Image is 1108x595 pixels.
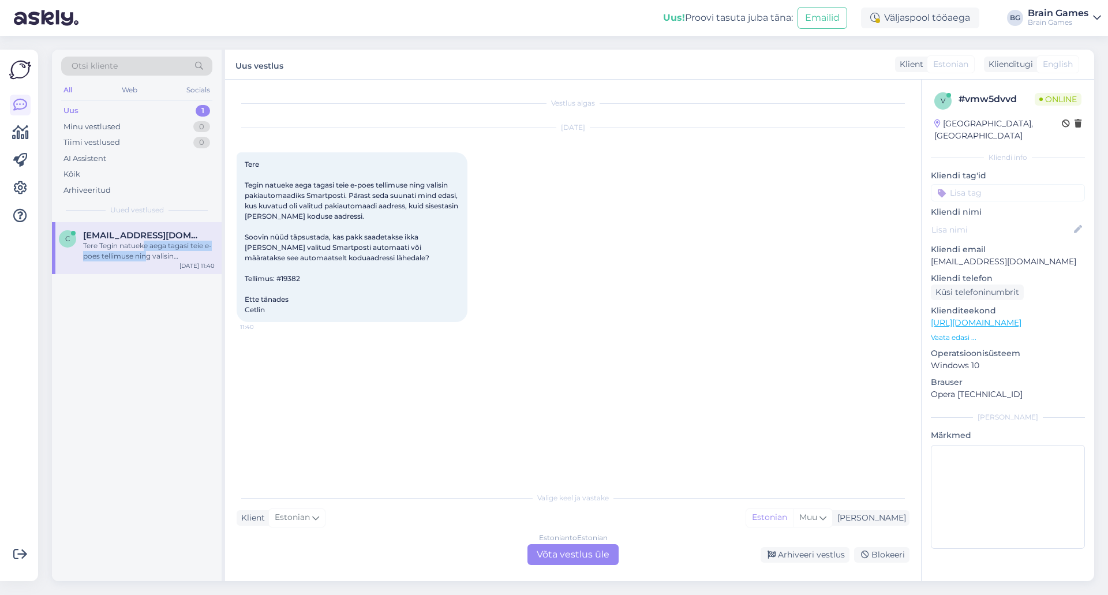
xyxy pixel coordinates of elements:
div: 1 [196,105,210,117]
div: Web [119,83,140,98]
span: Tere Tegin natueke aega tagasi teie e-poes tellimuse ning valisin pakiautomaadiks Smartposti. Pär... [245,160,460,314]
div: [PERSON_NAME] [833,512,906,524]
div: Küsi telefoninumbrit [931,285,1024,300]
span: Otsi kliente [72,60,118,72]
img: Askly Logo [9,59,31,81]
span: Estonian [275,511,310,524]
div: Brain Games [1028,18,1088,27]
div: 0 [193,121,210,133]
div: AI Assistent [63,153,106,164]
div: Arhiveeritud [63,185,111,196]
span: Muu [799,512,817,522]
div: All [61,83,74,98]
div: BG [1007,10,1023,26]
div: Socials [184,83,212,98]
p: Operatsioonisüsteem [931,347,1085,360]
div: [DATE] [237,122,909,133]
span: C [65,234,70,243]
div: [PERSON_NAME] [931,412,1085,422]
div: Tiimi vestlused [63,137,120,148]
div: Tere Tegin natueke aega tagasi teie e-poes tellimuse ning valisin pakiautomaadiks Smartposti. Pär... [83,241,215,261]
p: Kliendi tag'id [931,170,1085,182]
span: Online [1035,93,1081,106]
div: Estonian to Estonian [539,533,608,543]
span: v [941,96,945,105]
div: Klient [895,58,923,70]
p: Kliendi email [931,244,1085,256]
p: Kliendi nimi [931,206,1085,218]
div: Võta vestlus üle [527,544,619,565]
div: # vmw5dvvd [959,92,1035,106]
div: Uus [63,105,78,117]
button: Emailid [798,7,847,29]
p: Vaata edasi ... [931,332,1085,343]
b: Uus! [663,12,685,23]
span: Estonian [933,58,968,70]
div: Arhiveeri vestlus [761,547,849,563]
span: 11:40 [240,323,283,331]
span: Ctelin.talts@gmail.com [83,230,203,241]
div: Brain Games [1028,9,1088,18]
p: Kliendi telefon [931,272,1085,285]
div: Klienditugi [984,58,1033,70]
p: Märkmed [931,429,1085,441]
a: [URL][DOMAIN_NAME] [931,317,1021,328]
input: Lisa nimi [931,223,1072,236]
div: Kliendi info [931,152,1085,163]
p: Klienditeekond [931,305,1085,317]
div: [GEOGRAPHIC_DATA], [GEOGRAPHIC_DATA] [934,118,1062,142]
div: Estonian [746,509,793,526]
p: [EMAIL_ADDRESS][DOMAIN_NAME] [931,256,1085,268]
input: Lisa tag [931,184,1085,201]
div: Minu vestlused [63,121,121,133]
p: Brauser [931,376,1085,388]
div: Klient [237,512,265,524]
div: Vestlus algas [237,98,909,108]
div: [DATE] 11:40 [179,261,215,270]
div: 0 [193,137,210,148]
div: Väljaspool tööaega [861,8,979,28]
a: Brain GamesBrain Games [1028,9,1101,27]
p: Windows 10 [931,360,1085,372]
div: Kõik [63,169,80,180]
span: English [1043,58,1073,70]
label: Uus vestlus [235,57,283,72]
span: Uued vestlused [110,205,164,215]
p: Opera [TECHNICAL_ID] [931,388,1085,401]
div: Blokeeri [854,547,909,563]
div: Proovi tasuta juba täna: [663,11,793,25]
div: Valige keel ja vastake [237,493,909,503]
